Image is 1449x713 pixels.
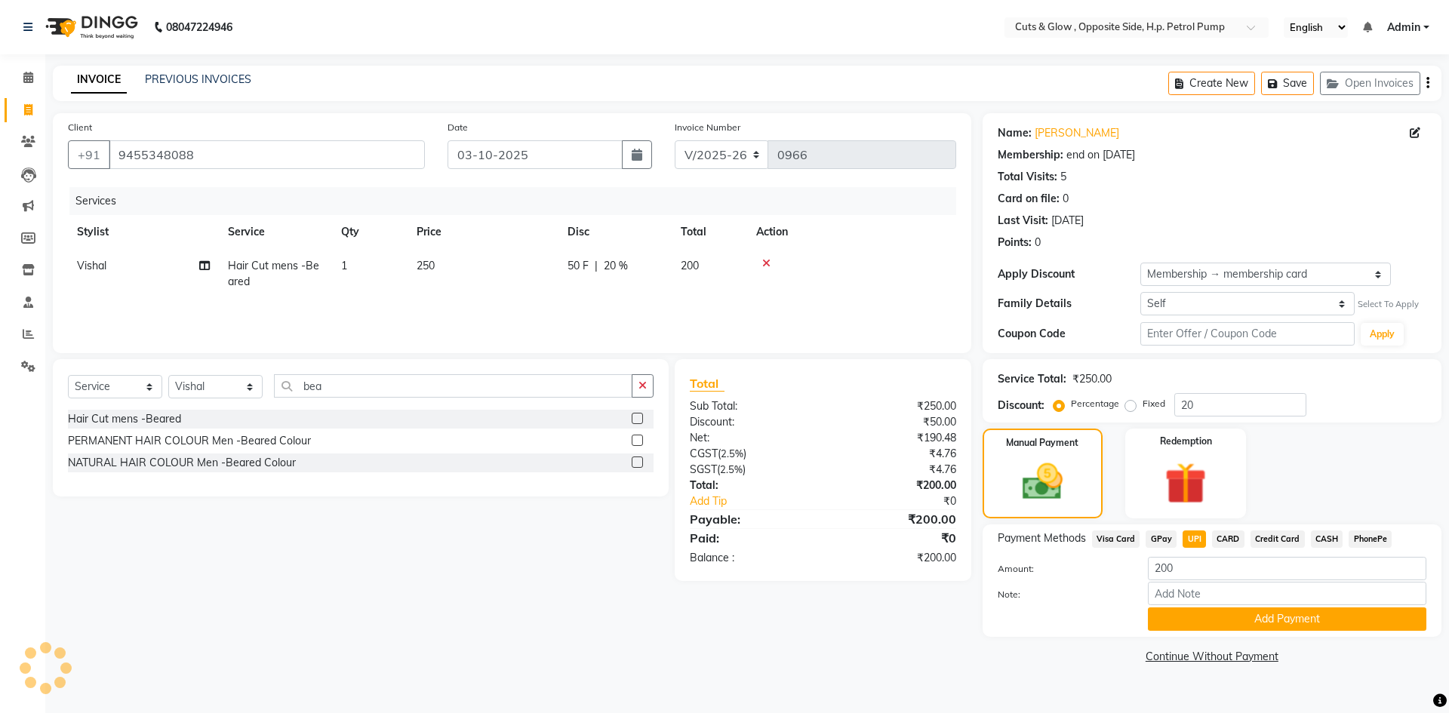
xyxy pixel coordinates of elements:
img: logo [38,6,142,48]
a: PREVIOUS INVOICES [145,72,251,86]
span: Total [690,376,724,392]
div: Payable: [678,510,823,528]
label: Redemption [1160,435,1212,448]
div: PERMANENT HAIR COLOUR Men -Beared Colour [68,433,311,449]
th: Qty [332,215,408,249]
span: UPI [1183,530,1206,548]
div: NATURAL HAIR COLOUR Men -Beared Colour [68,455,296,471]
span: Vishal [77,259,106,272]
div: 0 [1035,235,1041,250]
span: Hair Cut mens -Beared [228,259,319,288]
img: _gift.svg [1152,457,1220,509]
input: Amount [1148,557,1426,580]
span: 2.5% [721,447,743,459]
span: 250 [417,259,435,272]
input: Add Note [1148,582,1426,605]
button: Open Invoices [1320,72,1420,95]
div: Last Visit: [998,213,1048,229]
div: ₹50.00 [823,414,967,430]
div: Paid: [678,529,823,547]
div: Card on file: [998,191,1060,207]
label: Date [448,121,468,134]
div: Sub Total: [678,398,823,414]
a: Add Tip [678,493,847,509]
div: 0 [1063,191,1069,207]
label: Amount: [986,562,1137,576]
b: 08047224946 [166,6,232,48]
div: ₹0 [823,529,967,547]
div: end on [DATE] [1066,147,1135,163]
img: _cash.svg [1010,459,1075,505]
span: CARD [1212,530,1244,548]
div: ₹4.76 [823,462,967,478]
label: Fixed [1143,397,1165,410]
span: 50 F [568,258,589,274]
a: [PERSON_NAME] [1035,125,1119,141]
div: Membership: [998,147,1063,163]
a: Continue Without Payment [986,649,1438,665]
div: Discount: [678,414,823,430]
div: ( ) [678,462,823,478]
label: Percentage [1071,397,1119,410]
th: Action [747,215,956,249]
span: Credit Card [1251,530,1305,548]
div: Net: [678,430,823,446]
div: Services [69,187,968,215]
div: ₹4.76 [823,446,967,462]
div: Total Visits: [998,169,1057,185]
div: Select To Apply [1358,298,1419,311]
span: SGST [690,463,717,476]
div: ₹200.00 [823,510,967,528]
div: Hair Cut mens -Beared [68,411,181,427]
div: ₹200.00 [823,478,967,493]
th: Service [219,215,332,249]
div: ₹0 [847,493,967,509]
div: ₹250.00 [1072,371,1112,387]
th: Disc [558,215,672,249]
div: Coupon Code [998,326,1140,342]
div: 5 [1060,169,1066,185]
button: Save [1261,72,1314,95]
button: +91 [68,140,110,169]
button: Add Payment [1148,607,1426,631]
div: ₹250.00 [823,398,967,414]
div: Discount: [998,398,1044,413]
div: Apply Discount [998,266,1140,282]
span: CGST [690,447,718,460]
button: Apply [1361,323,1404,346]
th: Stylist [68,215,219,249]
div: Service Total: [998,371,1066,387]
button: Create New [1168,72,1255,95]
div: Total: [678,478,823,493]
label: Note: [986,588,1137,601]
th: Price [408,215,558,249]
div: Points: [998,235,1032,250]
input: Enter Offer / Coupon Code [1140,322,1355,346]
div: Balance : [678,550,823,566]
span: CASH [1311,530,1343,548]
div: ₹200.00 [823,550,967,566]
div: Family Details [998,296,1140,312]
a: INVOICE [71,66,127,94]
label: Invoice Number [675,121,740,134]
div: Name: [998,125,1032,141]
span: Payment Methods [998,530,1086,546]
label: Manual Payment [1006,436,1078,450]
input: Search or Scan [274,374,632,398]
span: PhonePe [1349,530,1392,548]
input: Search by Name/Mobile/Email/Code [109,140,425,169]
div: [DATE] [1051,213,1084,229]
span: GPay [1146,530,1177,548]
span: Admin [1387,20,1420,35]
span: Visa Card [1092,530,1140,548]
div: ( ) [678,446,823,462]
div: ₹190.48 [823,430,967,446]
span: 20 % [604,258,628,274]
label: Client [68,121,92,134]
span: 1 [341,259,347,272]
span: 2.5% [720,463,743,475]
span: 200 [681,259,699,272]
th: Total [672,215,747,249]
span: | [595,258,598,274]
